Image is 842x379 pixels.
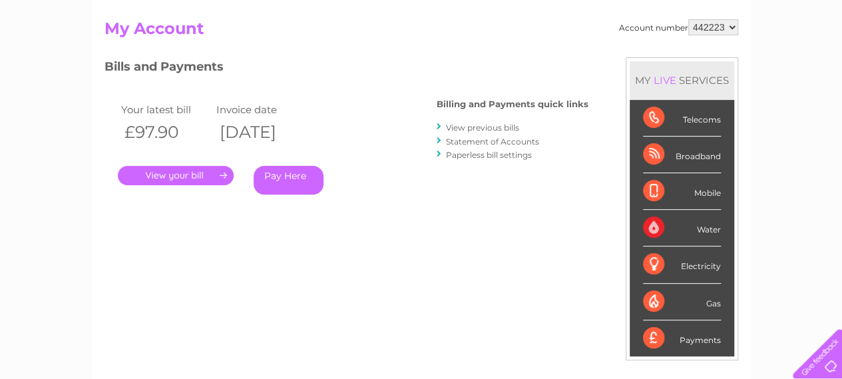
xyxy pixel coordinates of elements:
[213,101,309,119] td: Invoice date
[643,246,721,283] div: Electricity
[446,137,539,147] a: Statement of Accounts
[118,101,214,119] td: Your latest bill
[643,284,721,320] div: Gas
[643,100,721,137] div: Telecoms
[118,166,234,185] a: .
[643,137,721,173] div: Broadband
[437,99,588,109] h4: Billing and Payments quick links
[118,119,214,146] th: £97.90
[643,320,721,356] div: Payments
[105,57,588,81] h3: Bills and Payments
[630,61,734,99] div: MY SERVICES
[651,74,679,87] div: LIVE
[446,123,519,133] a: View previous bills
[643,210,721,246] div: Water
[643,173,721,210] div: Mobile
[254,166,323,194] a: Pay Here
[446,150,532,160] a: Paperless bill settings
[619,19,738,35] div: Account number
[105,19,738,45] h2: My Account
[213,119,309,146] th: [DATE]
